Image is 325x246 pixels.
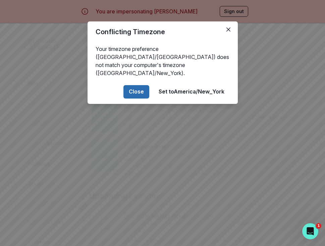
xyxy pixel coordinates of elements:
[302,223,318,239] iframe: Intercom live chat
[223,24,234,35] button: Close
[316,223,321,229] span: 1
[123,85,149,99] button: Close
[153,85,230,99] button: Set toAmerica/New_York
[88,42,238,80] div: Your timezone preference ([GEOGRAPHIC_DATA]/[GEOGRAPHIC_DATA]) does not match your computer's tim...
[88,21,238,42] header: Conflicting Timezone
